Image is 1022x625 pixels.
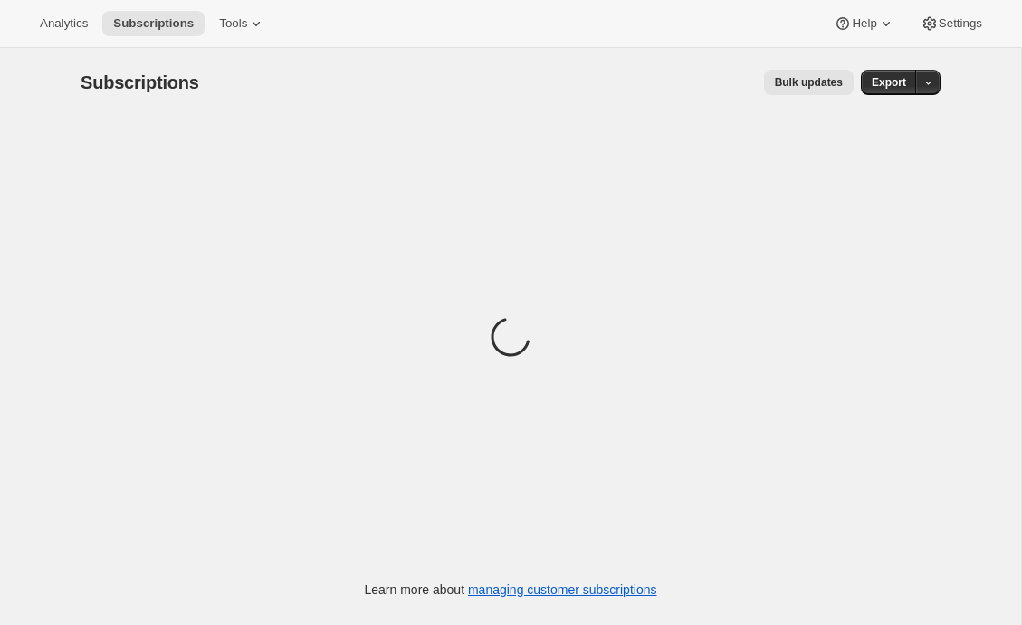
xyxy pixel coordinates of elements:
button: Subscriptions [102,11,205,36]
span: Subscriptions [81,72,199,92]
p: Learn more about [365,581,657,599]
button: Tools [208,11,276,36]
span: Export [872,75,906,90]
span: Tools [219,16,247,31]
span: Subscriptions [113,16,194,31]
span: Analytics [40,16,88,31]
button: Help [823,11,905,36]
button: Export [861,70,917,95]
span: Settings [939,16,982,31]
span: Bulk updates [775,75,843,90]
button: Settings [910,11,993,36]
button: Bulk updates [764,70,854,95]
a: managing customer subscriptions [468,582,657,597]
button: Analytics [29,11,99,36]
span: Help [852,16,876,31]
